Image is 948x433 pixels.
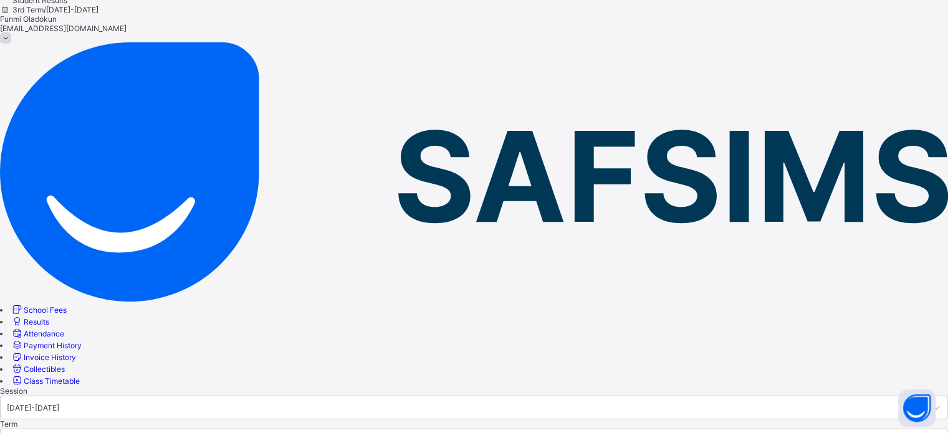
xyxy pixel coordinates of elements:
[11,341,82,350] a: Payment History
[24,376,80,386] span: Class Timetable
[24,353,76,362] span: Invoice History
[11,364,65,374] a: Collectibles
[11,329,64,338] a: Attendance
[24,305,67,315] span: School Fees
[24,317,49,326] span: Results
[11,317,49,326] a: Results
[11,305,67,315] a: School Fees
[11,353,76,362] a: Invoice History
[7,402,59,412] div: [DATE]-[DATE]
[24,329,64,338] span: Attendance
[11,376,80,386] a: Class Timetable
[24,364,65,374] span: Collectibles
[898,389,936,427] button: Open asap
[24,341,82,350] span: Payment History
